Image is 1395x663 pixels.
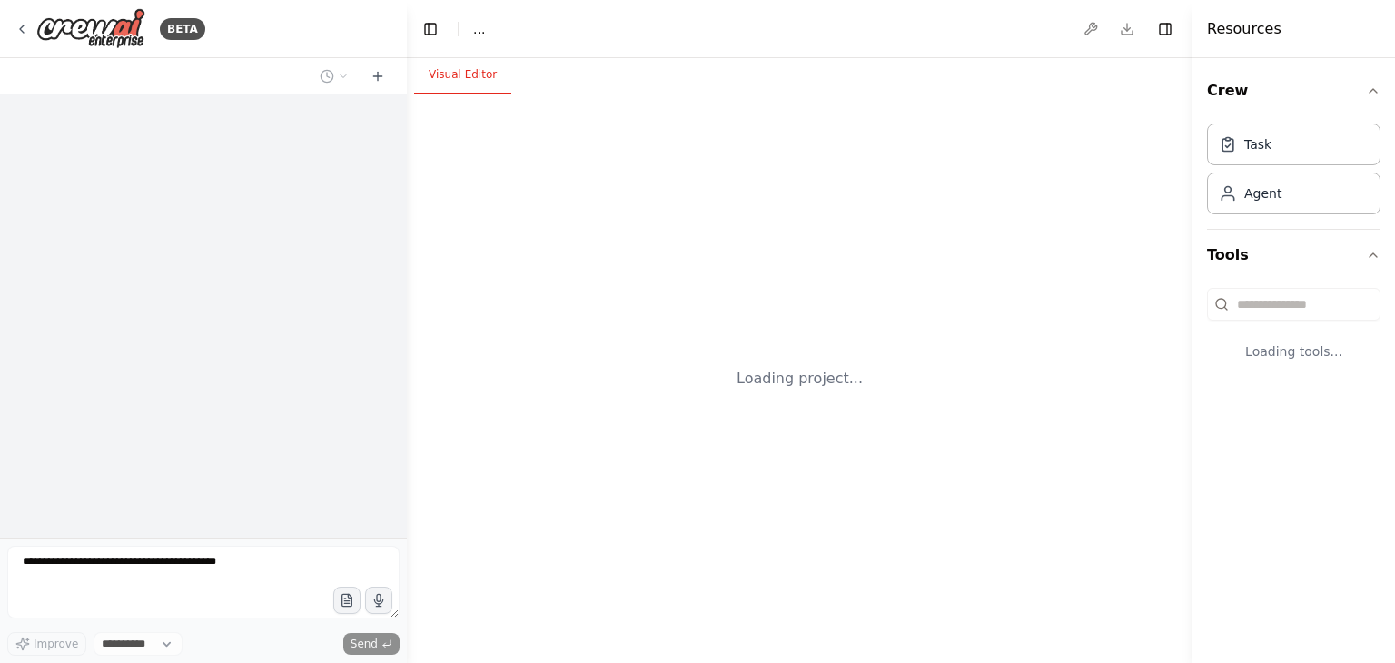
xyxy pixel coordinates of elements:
div: Agent [1244,184,1281,203]
div: Task [1244,135,1271,153]
button: Click to speak your automation idea [365,587,392,614]
div: Loading project... [737,368,863,390]
span: Send [351,637,378,651]
button: Visual Editor [414,56,511,94]
button: Upload files [333,587,361,614]
span: Improve [34,637,78,651]
button: Hide left sidebar [418,16,443,42]
h4: Resources [1207,18,1281,40]
button: Crew [1207,65,1380,116]
span: ... [473,20,485,38]
button: Switch to previous chat [312,65,356,87]
div: BETA [160,18,205,40]
img: Logo [36,8,145,49]
div: Crew [1207,116,1380,229]
div: Tools [1207,281,1380,390]
button: Start a new chat [363,65,392,87]
button: Hide right sidebar [1153,16,1178,42]
button: Send [343,633,400,655]
div: Loading tools... [1207,328,1380,375]
button: Tools [1207,230,1380,281]
nav: breadcrumb [473,20,485,38]
button: Improve [7,632,86,656]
